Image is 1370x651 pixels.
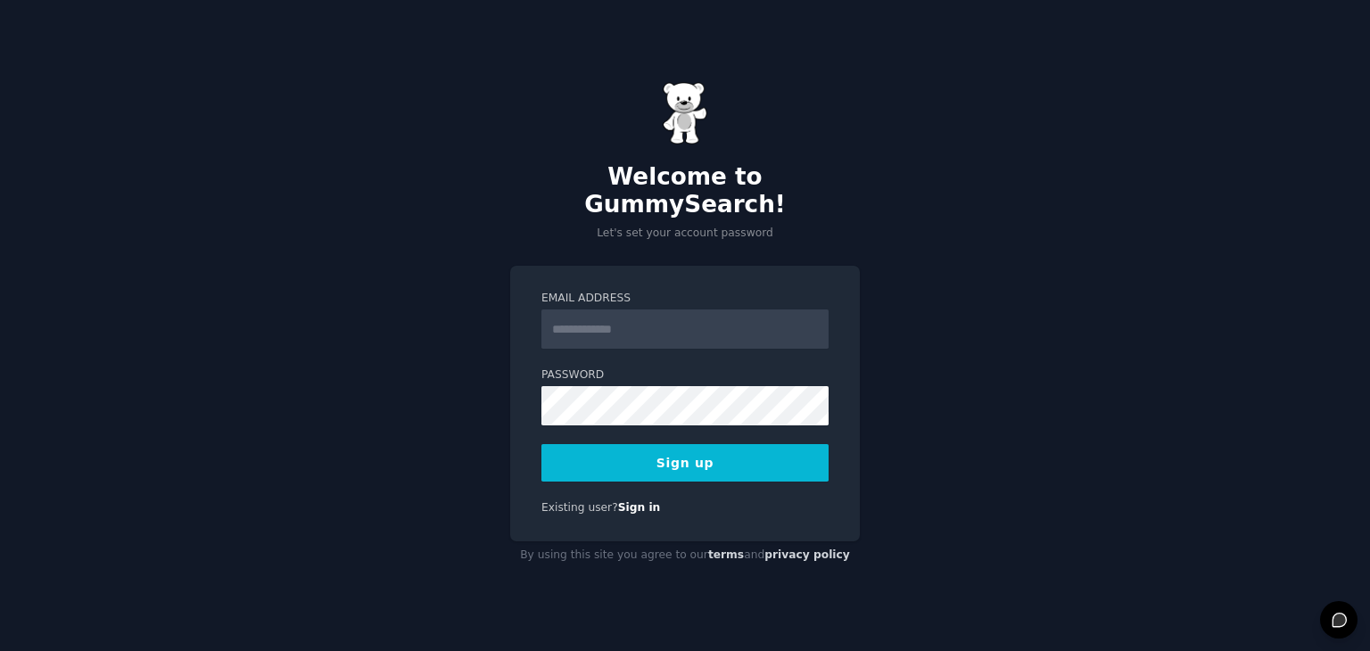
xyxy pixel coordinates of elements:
[618,501,661,514] a: Sign in
[510,541,860,570] div: By using this site you agree to our and
[541,444,829,482] button: Sign up
[663,82,707,144] img: Gummy Bear
[541,291,829,307] label: Email Address
[541,501,618,514] span: Existing user?
[764,548,850,561] a: privacy policy
[510,226,860,242] p: Let's set your account password
[510,163,860,219] h2: Welcome to GummySearch!
[708,548,744,561] a: terms
[541,367,829,383] label: Password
